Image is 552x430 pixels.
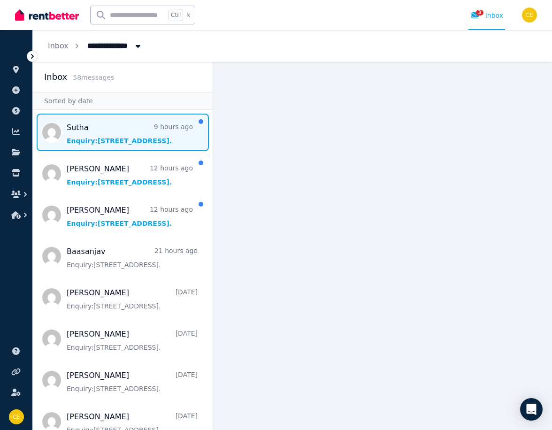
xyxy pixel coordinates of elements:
nav: Message list [33,110,213,430]
span: 58 message s [73,74,114,81]
span: 3 [476,10,483,15]
a: Sutha9 hours agoEnquiry:[STREET_ADDRESS]. [67,122,193,146]
img: Cheryl Evans [9,409,24,424]
nav: Breadcrumb [33,30,158,62]
a: Baasanjav21 hours agoEnquiry:[STREET_ADDRESS]. [67,246,198,269]
img: RentBetter [15,8,79,22]
img: Cheryl Evans [522,8,537,23]
div: Open Intercom Messenger [520,398,543,421]
span: Ctrl [169,9,183,21]
a: [PERSON_NAME]12 hours agoEnquiry:[STREET_ADDRESS]. [67,163,193,187]
h2: Inbox [44,70,67,84]
a: [PERSON_NAME][DATE]Enquiry:[STREET_ADDRESS]. [67,370,198,393]
span: k [187,11,190,19]
a: [PERSON_NAME]12 hours agoEnquiry:[STREET_ADDRESS]. [67,205,193,228]
div: Inbox [470,11,503,20]
a: [PERSON_NAME][DATE]Enquiry:[STREET_ADDRESS]. [67,287,198,311]
div: Sorted by date [33,92,213,110]
a: Inbox [48,41,69,50]
a: [PERSON_NAME][DATE]Enquiry:[STREET_ADDRESS]. [67,329,198,352]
